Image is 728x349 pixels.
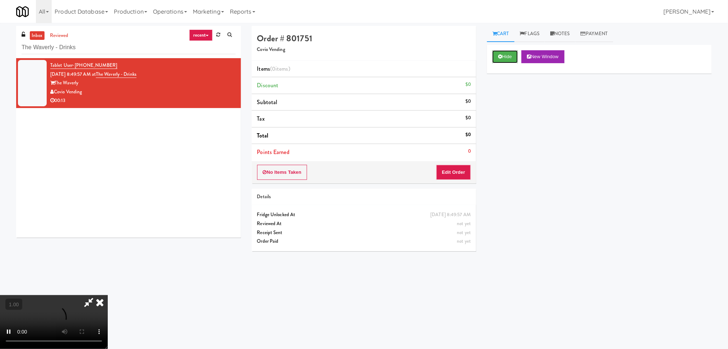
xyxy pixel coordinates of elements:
div: The Waverly [50,79,236,88]
h5: Covio Vending [257,47,471,52]
button: Edit Order [436,165,471,180]
span: [DATE] 8:49:57 AM at [50,71,96,78]
span: Points Earned [257,148,289,156]
input: Search vision orders [22,41,236,54]
span: (0 ) [270,65,290,73]
ng-pluralize: items [275,65,288,73]
div: Receipt Sent [257,228,471,237]
img: Micromart [16,5,29,18]
div: $0 [465,80,471,89]
div: Fridge Unlocked At [257,210,471,219]
a: Cart [487,26,515,42]
button: No Items Taken [257,165,307,180]
span: Tax [257,115,265,123]
div: $0 [465,130,471,139]
div: $0 [465,97,471,106]
a: Notes [545,26,575,42]
div: Reviewed At [257,219,471,228]
li: Tablet User· [PHONE_NUMBER][DATE] 8:49:57 AM atThe Waverly - DrinksThe WaverlyCovio Vending00:13 [16,58,241,108]
span: not yet [457,229,471,236]
a: Payment [575,26,613,42]
h4: Order # 801751 [257,34,471,43]
a: inbox [30,31,45,40]
a: The Waverly - Drinks [96,71,136,78]
span: Subtotal [257,98,278,106]
div: Order Paid [257,237,471,246]
a: reviewed [48,31,70,40]
div: Details [257,192,471,201]
a: recent [189,29,213,41]
div: Covio Vending [50,88,236,97]
a: Tablet User· [PHONE_NUMBER] [50,62,117,69]
button: Hide [492,50,518,63]
div: $0 [465,113,471,122]
div: 0 [468,147,471,156]
span: not yet [457,220,471,227]
span: Items [257,65,290,73]
span: not yet [457,238,471,245]
span: Discount [257,81,279,89]
button: New Window [521,50,565,63]
a: Flags [515,26,545,42]
div: [DATE] 8:49:57 AM [431,210,471,219]
div: 00:13 [50,96,236,105]
span: · [PHONE_NUMBER] [73,62,117,69]
span: Total [257,131,269,140]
